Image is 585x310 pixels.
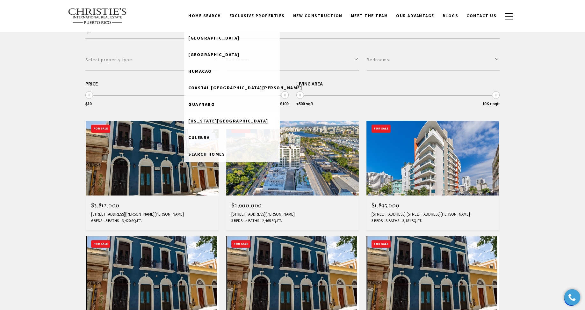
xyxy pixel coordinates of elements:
[184,46,280,63] a: Rio Grande
[188,68,212,74] span: Humacao
[226,121,359,230] a: For Sale For Sale $2,900,000 [STREET_ADDRESS][PERSON_NAME] 3 Beds 4 Baths 2,465 Sq.Ft.
[293,13,343,18] span: New Construction
[231,240,250,248] div: For Sale
[91,240,110,248] div: For Sale
[443,13,459,18] span: Blogs
[366,121,499,196] img: For Sale
[68,8,127,25] img: Christie's International Real Estate text transparent background
[91,212,213,217] div: [STREET_ADDRESS][PERSON_NAME][PERSON_NAME]
[91,201,119,209] span: $3,812,000
[396,13,434,18] span: Our Advantage
[188,35,240,41] span: [GEOGRAPHIC_DATA]
[280,102,289,106] span: $100
[261,218,282,224] span: 2,465 Sq.Ft.
[184,113,280,129] a: Puerto Rico West Coast
[366,121,499,230] a: For Sale For Sale $1,895,000 [STREET_ADDRESS] [STREET_ADDRESS][PERSON_NAME] 3 Beds 3 Baths 3,181 ...
[244,218,259,224] span: 4 Baths
[184,96,280,113] a: Guaynabo
[372,125,391,133] div: For Sale
[91,125,110,133] div: For Sale
[188,52,240,57] span: [GEOGRAPHIC_DATA]
[372,240,391,248] div: For Sale
[188,118,268,124] span: [US_STATE][GEOGRAPHIC_DATA]
[225,10,289,22] a: Exclusive Properties
[401,218,422,224] span: 3,181 Sq.Ft.
[86,121,219,230] a: For Sale For Sale $3,812,000 [STREET_ADDRESS][PERSON_NAME][PERSON_NAME] 6 Beds 5 Baths 3,420 Sq.Ft.
[372,218,383,224] span: 3 Beds
[184,10,225,22] a: Home Search
[226,121,359,196] img: For Sale
[85,49,218,71] button: Select property type
[188,101,215,107] span: Guaynabo
[392,10,438,22] a: Our Advantage
[372,201,399,209] span: $1,895,000
[231,218,242,224] span: 3 Beds
[184,30,280,46] a: Dorado Beach
[184,129,280,146] a: Culebra
[367,49,500,71] button: Bedrooms
[188,151,225,157] span: Search Homes
[384,218,399,224] span: 3 Baths
[231,201,262,209] span: $2,900,000
[184,79,280,96] a: Coastal San Juan
[482,102,500,106] span: 10K+ sqft
[372,212,494,217] div: [STREET_ADDRESS] [STREET_ADDRESS][PERSON_NAME]
[184,146,280,162] a: search
[184,63,280,79] a: Humacao
[438,10,463,22] a: Blogs
[454,6,579,87] iframe: bss-luxurypresence
[347,10,392,22] a: Meet the Team
[226,49,359,71] button: Bathrooms
[289,10,347,22] a: New Construction
[229,13,285,18] span: Exclusive Properties
[104,218,119,224] span: 5 Baths
[231,212,354,217] div: [STREET_ADDRESS][PERSON_NAME]
[120,218,142,224] span: 3,420 Sq.Ft.
[86,121,219,196] img: For Sale
[188,85,302,91] span: Coastal [GEOGRAPHIC_DATA][PERSON_NAME]
[85,102,92,106] span: $10
[91,218,102,224] span: 6 Beds
[296,102,313,106] span: <500 sqft
[188,135,210,140] span: Culebra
